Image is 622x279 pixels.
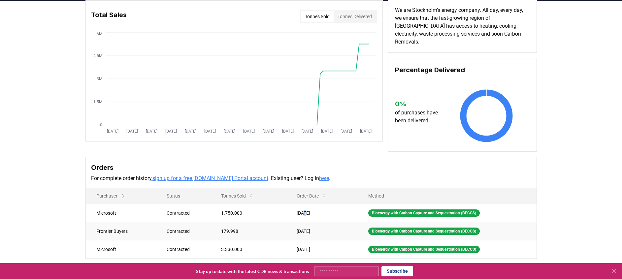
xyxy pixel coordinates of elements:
tspan: [DATE] [204,129,215,134]
button: Order Date [291,189,332,202]
h3: 0 % [395,99,444,109]
p: We are Stockholm’s energy company. All day, every day, we ensure that the fast-growing region of ... [395,6,530,46]
h3: Percentage Delivered [395,65,530,75]
div: Contracted [167,210,205,216]
p: Method [363,193,531,199]
td: Microsoft [86,204,156,222]
td: 179.998 [211,222,286,240]
button: Tonnes Delivered [334,11,376,22]
tspan: [DATE] [184,129,196,134]
tspan: [DATE] [282,129,293,134]
button: Tonnes Sold [301,11,334,22]
div: Bioenergy with Carbon Capture and Sequestration (BECCS) [368,228,480,235]
tspan: [DATE] [107,129,118,134]
tspan: [DATE] [340,129,352,134]
td: [DATE] [286,204,358,222]
tspan: [DATE] [126,129,138,134]
tspan: 3M [97,77,102,81]
tspan: [DATE] [301,129,313,134]
tspan: [DATE] [146,129,157,134]
td: 1.750.000 [211,204,286,222]
td: [DATE] [286,240,358,258]
tspan: [DATE] [165,129,177,134]
div: Bioenergy with Carbon Capture and Sequestration (BECCS) [368,209,480,217]
a: here [319,175,329,181]
td: Frontier Buyers [86,222,156,240]
td: [DATE] [286,222,358,240]
h3: Total Sales [91,10,127,23]
p: Status [161,193,205,199]
tspan: 1.5M [93,100,102,104]
a: sign up for a free [DOMAIN_NAME] Portal account [152,175,268,181]
p: of purchases have been delivered [395,109,444,125]
tspan: [DATE] [321,129,332,134]
tspan: [DATE] [223,129,235,134]
tspan: [DATE] [243,129,254,134]
td: 3.330.000 [211,240,286,258]
tspan: 0 [100,123,102,127]
div: Contracted [167,228,205,234]
td: Microsoft [86,240,156,258]
tspan: [DATE] [360,129,371,134]
h3: Orders [91,163,531,172]
tspan: 6M [97,32,102,36]
tspan: [DATE] [262,129,274,134]
p: For complete order history, . Existing user? Log in . [91,174,531,182]
button: Purchaser [91,189,131,202]
tspan: 4.5M [93,53,102,58]
div: Contracted [167,246,205,253]
button: Tonnes Sold [216,189,259,202]
div: Bioenergy with Carbon Capture and Sequestration (BECCS) [368,246,480,253]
